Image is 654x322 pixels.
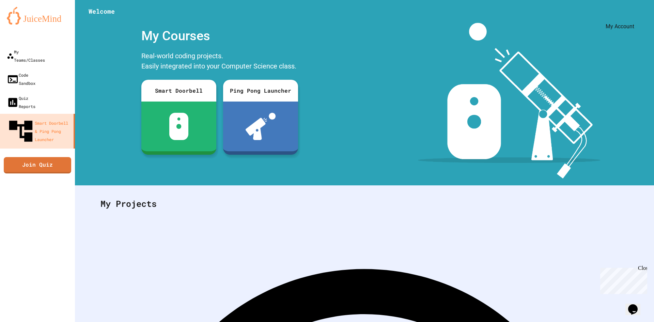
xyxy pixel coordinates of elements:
[169,113,189,140] img: sdb-white.svg
[418,23,601,179] img: banner-image-my-projects.png
[223,80,298,102] div: Ping Pong Launcher
[246,113,276,140] img: ppl-with-ball.png
[4,157,71,173] a: Join Quiz
[7,48,45,64] div: My Teams/Classes
[606,22,634,31] div: My Account
[597,265,647,294] iframe: chat widget
[7,7,68,25] img: logo-orange.svg
[138,49,301,75] div: Real-world coding projects. Easily integrated into your Computer Science class.
[7,94,35,110] div: Quiz Reports
[141,80,216,102] div: Smart Doorbell
[7,71,35,87] div: Code Sandbox
[94,190,635,217] div: My Projects
[7,117,71,145] div: Smart Doorbell & Ping Pong Launcher
[138,23,301,49] div: My Courses
[625,295,647,315] iframe: chat widget
[3,3,47,43] div: Chat with us now!Close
